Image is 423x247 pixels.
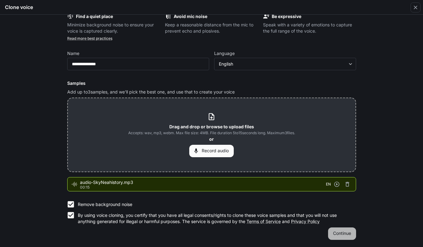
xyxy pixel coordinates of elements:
[67,22,160,34] p: Minimize background noise to ensure your voice is captured clearly.
[76,14,113,19] b: Find a quiet place
[174,14,207,19] b: Avoid mic noise
[78,201,132,208] p: Remove background noise
[80,179,326,185] span: audio-SkyNeahistory.mp3
[247,219,281,224] a: Terms of Service
[169,124,254,129] b: Drag and drop or browse to upload files
[263,22,356,34] p: Speak with a variety of emotions to capture the full range of the voice.
[67,80,356,86] h6: Samples
[291,219,320,224] a: Privacy Policy
[214,61,356,67] div: English
[214,51,235,56] p: Language
[328,227,356,240] button: Continue
[80,185,326,189] p: 00:15
[272,14,301,19] b: Be expressive
[67,36,112,41] a: Read more best practices
[67,51,79,56] p: Name
[189,145,234,157] button: Record audio
[219,61,346,67] div: English
[165,22,258,34] p: Keep a reasonable distance from the mic to prevent echo and plosives.
[128,130,295,136] span: Accepts: wav, mp3, webm. Max file size: 4MB. File duration 5 to 15 seconds long. Maximum 3 files.
[78,212,351,225] p: By using voice cloning, you certify that you have all legal consents/rights to clone these voice ...
[67,89,356,95] p: Add up to 3 samples, and we'll pick the best one, and use that to create your voice
[209,136,214,142] b: or
[326,181,331,187] span: EN
[5,4,33,11] h5: Clone voice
